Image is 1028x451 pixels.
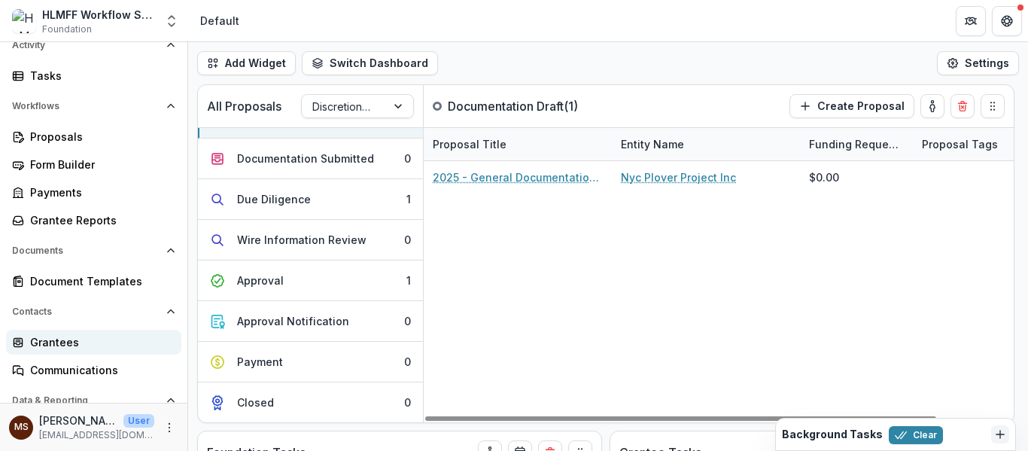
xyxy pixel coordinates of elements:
[424,128,612,160] div: Proposal Title
[160,419,178,437] button: More
[800,128,913,160] div: Funding Requested
[237,232,366,248] div: Wire Information Review
[404,395,411,410] div: 0
[6,94,181,118] button: Open Workflows
[237,273,284,288] div: Approval
[789,94,914,118] button: Create Proposal
[123,414,154,428] p: User
[161,6,182,36] button: Open entity switcher
[404,354,411,370] div: 0
[12,9,36,33] img: HLMFF Workflow Sandbox
[950,94,975,118] button: Delete card
[800,136,913,152] div: Funding Requested
[406,191,411,207] div: 1
[6,63,181,88] a: Tasks
[30,362,169,378] div: Communications
[237,191,311,207] div: Due Diligence
[913,136,1007,152] div: Proposal Tags
[981,94,1005,118] button: Drag
[30,184,169,200] div: Payments
[194,10,245,32] nav: breadcrumb
[6,208,181,233] a: Grantee Reports
[6,269,181,294] a: Document Templates
[889,426,943,444] button: Clear
[198,179,423,220] button: Due Diligence1
[12,395,160,406] span: Data & Reporting
[237,151,374,166] div: Documentation Submitted
[39,413,117,428] p: [PERSON_NAME]
[197,51,296,75] button: Add Widget
[809,169,839,185] div: $0.00
[12,306,160,317] span: Contacts
[30,129,169,145] div: Proposals
[6,389,181,413] button: Open Data & Reporting
[621,169,736,185] a: Nyc Plover Project Inc
[6,358,181,382] a: Communications
[6,152,181,177] a: Form Builder
[6,33,181,57] button: Open Activity
[782,428,883,441] h2: Background Tasks
[12,245,160,256] span: Documents
[237,395,274,410] div: Closed
[198,342,423,382] button: Payment0
[448,97,578,115] p: Documentation Draft ( 1 )
[39,428,154,442] p: [EMAIL_ADDRESS][DOMAIN_NAME]
[6,124,181,149] a: Proposals
[14,422,29,432] div: Maya Scott
[42,23,92,36] span: Foundation
[920,94,944,118] button: toggle-assigned-to-me
[612,128,800,160] div: Entity Name
[992,6,1022,36] button: Get Help
[198,139,423,179] button: Documentation Submitted0
[42,7,155,23] div: HLMFF Workflow Sandbox
[30,157,169,172] div: Form Builder
[6,330,181,355] a: Grantees
[200,13,239,29] div: Default
[937,51,1019,75] button: Settings
[198,301,423,342] button: Approval Notification0
[198,261,423,301] button: Approval1
[991,425,1009,443] button: Dismiss
[612,136,693,152] div: Entity Name
[30,334,169,350] div: Grantees
[237,354,283,370] div: Payment
[6,239,181,263] button: Open Documents
[30,212,169,228] div: Grantee Reports
[6,300,181,324] button: Open Contacts
[404,232,411,248] div: 0
[30,68,169,84] div: Tasks
[6,180,181,205] a: Payments
[404,151,411,166] div: 0
[12,101,160,111] span: Workflows
[302,51,438,75] button: Switch Dashboard
[30,273,169,289] div: Document Templates
[404,313,411,329] div: 0
[406,273,411,288] div: 1
[424,136,516,152] div: Proposal Title
[433,169,603,185] a: 2025 - General Documentation Requirement
[198,382,423,422] button: Closed0
[956,6,986,36] button: Partners
[237,313,349,329] div: Approval Notification
[12,40,160,50] span: Activity
[207,97,281,115] p: All Proposals
[198,220,423,261] button: Wire Information Review0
